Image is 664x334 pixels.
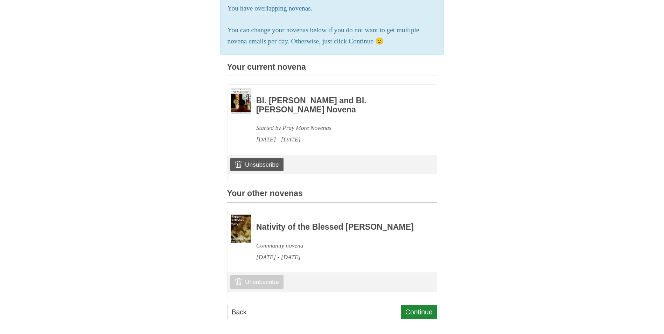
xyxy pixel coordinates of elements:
div: Started by Pray More Novenas [256,122,418,134]
h3: Nativity of the Blessed [PERSON_NAME] [256,223,418,232]
div: [DATE] - [DATE] [256,251,418,263]
a: Unsubscribe [230,158,283,171]
p: You have overlapping novenas. [228,3,437,14]
h3: Bl. [PERSON_NAME] and Bl. [PERSON_NAME] Novena [256,96,418,114]
div: Community novena [256,240,418,251]
a: Unsubscribe [230,275,283,288]
h3: Your current novena [227,63,437,76]
div: [DATE] - [DATE] [256,134,418,145]
h3: Your other novenas [227,189,437,203]
a: Continue [401,305,437,319]
img: Novena image [231,215,251,243]
img: Novena image [231,88,251,114]
a: Back [227,305,251,319]
p: You can change your novenas below if you do not want to get multiple novena emails per day. Other... [228,25,437,48]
